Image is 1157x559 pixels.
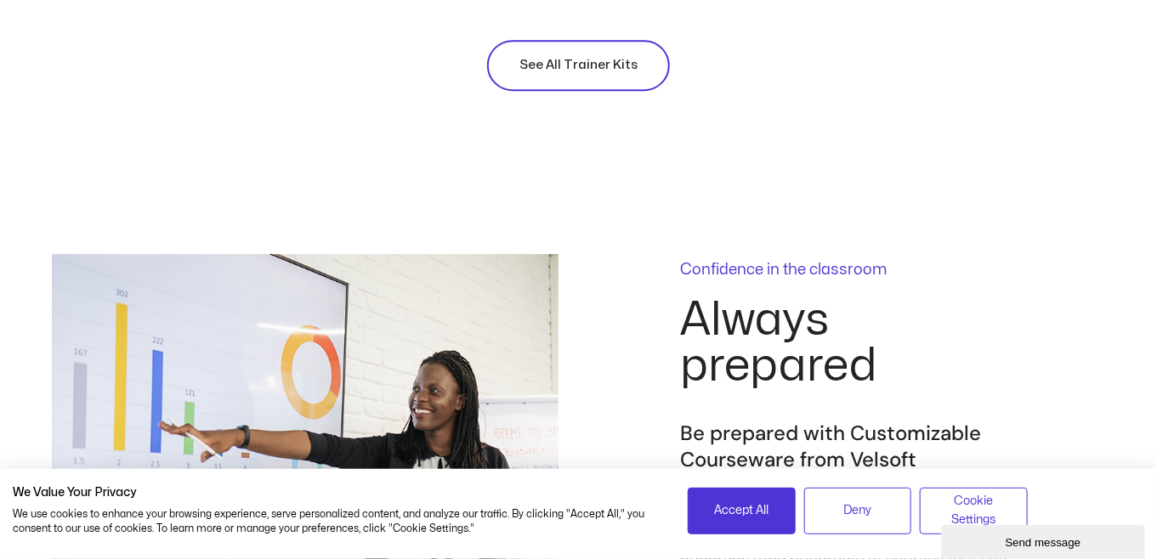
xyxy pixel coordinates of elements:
[920,488,1028,534] button: Adjust cookie preferences
[931,492,1017,530] span: Cookie Settings
[519,55,638,76] span: See All Trainer Kits
[804,488,912,534] button: Deny all cookies
[688,488,796,534] button: Accept all cookies
[680,420,1024,472] h3: Be prepared with Customizable Courseware from Velsoft
[680,263,1024,278] p: Confidence in the classroom
[487,40,670,91] a: See All Trainer Kits
[714,501,768,520] span: Accept All
[680,297,1024,389] h2: Always prepared
[13,507,662,536] p: We use cookies to enhance your browsing experience, serve personalized content, and analyze our t...
[13,485,662,500] h2: We Value Your Privacy
[941,522,1148,559] iframe: chat widget
[844,501,872,520] span: Deny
